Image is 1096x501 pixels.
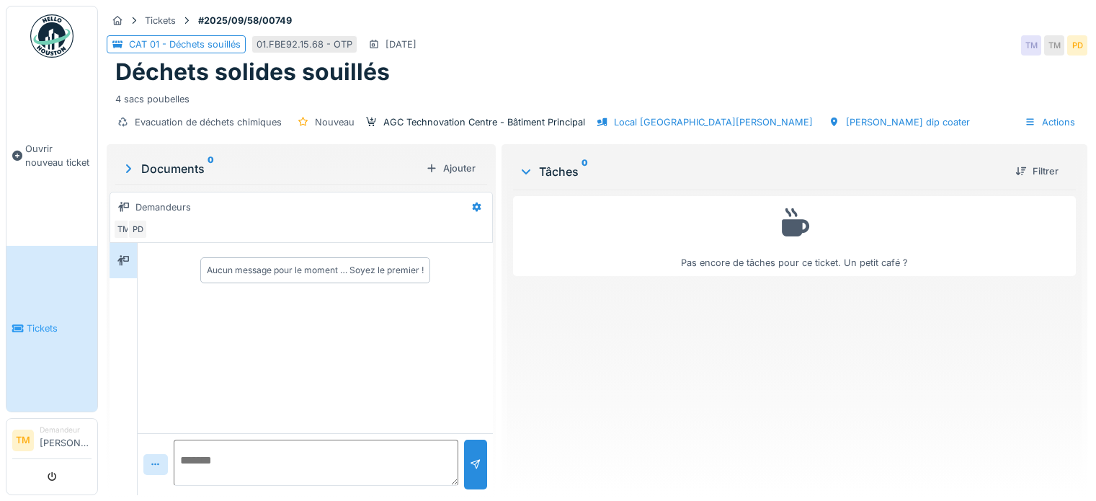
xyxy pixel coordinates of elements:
div: Filtrer [1010,161,1064,181]
div: Demandeur [40,425,92,435]
div: Ajouter [420,159,481,178]
div: Demandeurs [135,200,191,214]
div: TM [1044,35,1064,56]
div: TM [1021,35,1041,56]
a: Ouvrir nouveau ticket [6,66,97,246]
div: [DATE] [386,37,416,51]
div: PD [128,219,148,239]
h1: Déchets solides souillés [115,58,390,86]
li: [PERSON_NAME] [40,425,92,456]
div: Documents [121,160,420,177]
div: Evacuation de déchets chimiques [135,115,282,129]
strong: #2025/09/58/00749 [192,14,298,27]
sup: 0 [208,160,214,177]
div: TM [113,219,133,239]
div: 4 sacs poubelles [115,87,1079,106]
div: Tickets [145,14,176,27]
a: Tickets [6,246,97,412]
div: Aucun message pour le moment … Soyez le premier ! [207,264,424,277]
span: Tickets [27,322,92,335]
sup: 0 [582,163,588,180]
div: Local [GEOGRAPHIC_DATA][PERSON_NAME] [614,115,813,129]
div: AGC Technovation Centre - Bâtiment Principal [383,115,585,129]
div: Tâches [519,163,1004,180]
div: Pas encore de tâches pour ce ticket. Un petit café ? [522,203,1066,270]
li: TM [12,430,34,451]
div: [PERSON_NAME] dip coater [846,115,970,129]
a: TM Demandeur[PERSON_NAME] [12,425,92,459]
div: PD [1067,35,1087,56]
div: CAT 01 - Déchets souillés [129,37,241,51]
img: Badge_color-CXgf-gQk.svg [30,14,73,58]
div: Nouveau [315,115,355,129]
div: Actions [1018,112,1082,133]
span: Ouvrir nouveau ticket [25,142,92,169]
div: 01.FBE92.15.68 - OTP [257,37,352,51]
